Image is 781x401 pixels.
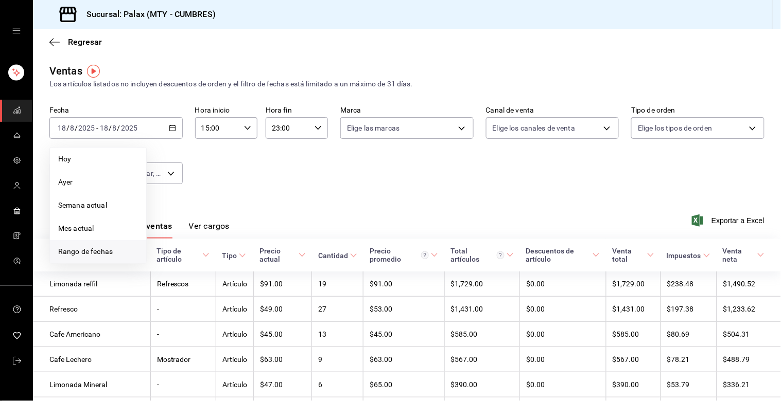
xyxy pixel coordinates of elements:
[312,372,363,397] td: 6
[150,322,216,347] td: -
[667,251,710,260] span: Impuestos
[96,124,98,132] span: -
[58,177,138,188] span: Ayer
[99,124,109,132] input: --
[717,271,781,297] td: $1,490.52
[667,251,701,260] div: Impuestos
[661,297,717,322] td: $197.38
[157,247,210,263] span: Tipo de artículo
[497,251,505,259] svg: El total artículos considera cambios de precios en los artículos así como costos adicionales por ...
[157,247,200,263] div: Tipo de artículo
[444,322,520,347] td: $585.00
[222,251,237,260] div: Tipo
[312,322,363,347] td: 13
[216,347,253,372] td: Artículo
[694,214,765,227] button: Exportar a Excel
[661,322,717,347] td: $80.69
[444,297,520,322] td: $1,431.00
[444,347,520,372] td: $567.00
[216,322,253,347] td: Artículo
[526,247,600,263] span: Descuentos de artículo
[75,124,78,132] span: /
[253,372,312,397] td: $47.00
[49,37,102,47] button: Regresar
[150,271,216,297] td: Refrescos
[520,347,606,372] td: $0.00
[444,372,520,397] td: $390.00
[717,347,781,372] td: $488.79
[612,247,645,263] div: Venta total
[195,107,257,114] label: Hora inicio
[58,154,138,165] span: Hoy
[33,297,150,322] td: Refresco
[493,123,575,133] span: Elige los canales de venta
[33,372,150,397] td: Limonada Mineral
[363,322,444,347] td: $45.00
[520,322,606,347] td: $0.00
[49,79,765,89] div: Los artículos listados no incluyen descuentos de orden y el filtro de fechas está limitado a un m...
[253,271,312,297] td: $91.00
[58,246,138,257] span: Rango de fechas
[130,221,172,239] button: Ver ventas
[606,297,661,322] td: $1,431.00
[189,221,230,239] button: Ver cargos
[717,322,781,347] td: $504.31
[421,251,429,259] svg: Precio promedio = Total artículos / cantidad
[253,322,312,347] td: $45.00
[150,372,216,397] td: -
[222,251,246,260] span: Tipo
[444,271,520,297] td: $1,729.00
[150,297,216,322] td: -
[612,247,654,263] span: Venta total
[312,271,363,297] td: 19
[33,322,150,347] td: Cafe Americano
[58,223,138,234] span: Mes actual
[58,200,138,211] span: Semana actual
[661,271,717,297] td: $238.48
[150,347,216,372] td: Mostrador
[78,124,95,132] input: ----
[370,247,429,263] div: Precio promedio
[87,65,100,78] img: Tooltip marker
[520,297,606,322] td: $0.00
[57,124,66,132] input: --
[717,372,781,397] td: $336.21
[312,347,363,372] td: 9
[216,372,253,397] td: Artículo
[661,347,717,372] td: $78.21
[33,347,150,372] td: Cafe Lechero
[253,297,312,322] td: $49.00
[520,271,606,297] td: $0.00
[112,124,117,132] input: --
[68,37,102,47] span: Regresar
[606,372,661,397] td: $390.00
[363,372,444,397] td: $65.00
[717,297,781,322] td: $1,233.62
[318,251,357,260] span: Cantidad
[606,271,661,297] td: $1,729.00
[117,124,120,132] span: /
[266,107,328,114] label: Hora fin
[66,124,70,132] span: /
[12,27,21,35] button: open drawer
[340,107,474,114] label: Marca
[66,221,230,239] div: navigation tabs
[259,247,306,263] span: Precio actual
[109,124,112,132] span: /
[486,107,619,114] label: Canal de venta
[723,247,755,263] div: Venta neta
[370,247,438,263] span: Precio promedio
[723,247,765,263] span: Venta neta
[49,63,82,79] div: Ventas
[363,347,444,372] td: $63.00
[347,123,400,133] span: Elige las marcas
[606,322,661,347] td: $585.00
[450,247,514,263] span: Total artículos
[312,297,363,322] td: 27
[661,372,717,397] td: $53.79
[253,347,312,372] td: $63.00
[450,247,505,263] div: Total artículos
[33,271,150,297] td: Limonada reffil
